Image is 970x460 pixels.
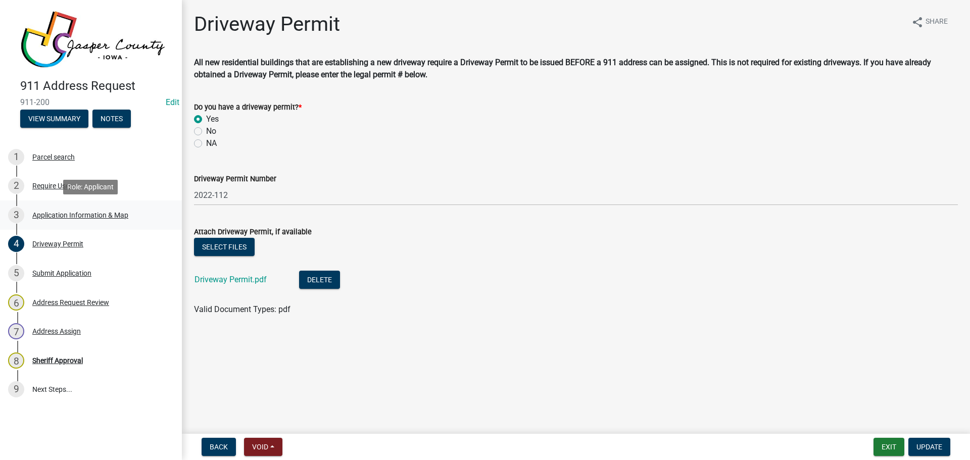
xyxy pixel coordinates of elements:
[8,236,24,252] div: 4
[92,115,131,123] wm-modal-confirm: Notes
[8,149,24,165] div: 1
[92,110,131,128] button: Notes
[32,212,128,219] div: Application Information & Map
[8,381,24,397] div: 9
[166,97,179,107] a: Edit
[8,323,24,339] div: 7
[20,115,88,123] wm-modal-confirm: Summary
[911,16,924,28] i: share
[32,328,81,335] div: Address Assign
[194,238,255,256] button: Select files
[874,438,904,456] button: Exit
[299,271,340,289] button: Delete
[202,438,236,456] button: Back
[166,97,179,107] wm-modal-confirm: Edit Application Number
[32,299,109,306] div: Address Request Review
[32,357,83,364] div: Sheriff Approval
[20,11,166,68] img: Jasper County, Iowa
[20,97,162,107] span: 911-200
[8,265,24,281] div: 5
[20,110,88,128] button: View Summary
[194,12,340,36] h1: Driveway Permit
[32,240,83,247] div: Driveway Permit
[916,443,942,451] span: Update
[32,270,91,277] div: Submit Application
[908,438,950,456] button: Update
[8,352,24,369] div: 8
[299,276,340,285] wm-modal-confirm: Delete Document
[194,176,276,183] label: Driveway Permit Number
[210,443,228,451] span: Back
[63,180,118,194] div: Role: Applicant
[194,104,302,111] label: Do you have a driveway permit?
[194,304,290,314] span: Valid Document Types: pdf
[926,16,948,28] span: Share
[244,438,282,456] button: Void
[206,137,217,149] label: NA
[8,294,24,311] div: 6
[194,229,312,236] label: Attach Driveway Permit, if available
[8,207,24,223] div: 3
[20,79,174,93] h4: 911 Address Request
[206,113,219,125] label: Yes
[195,275,267,284] a: Driveway Permit.pdf
[252,443,268,451] span: Void
[194,58,931,79] strong: All new residential buildings that are establishing a new driveway require a Driveway Permit to b...
[206,125,216,137] label: No
[32,182,72,189] div: Require User
[8,178,24,194] div: 2
[903,12,956,32] button: shareShare
[32,154,75,161] div: Parcel search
